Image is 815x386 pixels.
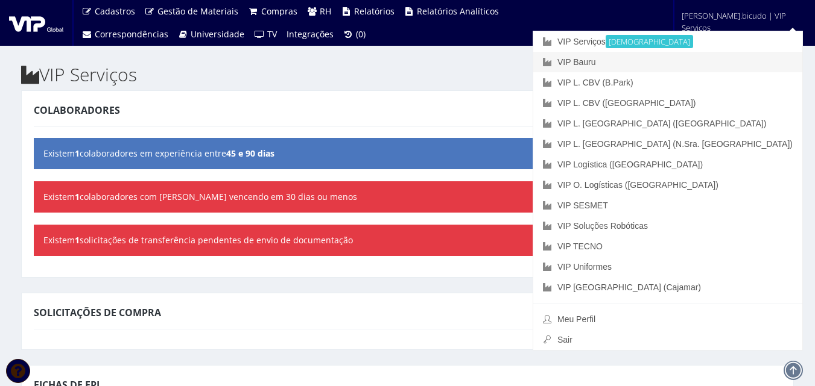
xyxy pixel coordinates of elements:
[34,181,781,213] div: Existem colaboradores com [PERSON_NAME] vencendo em 30 dias ou menos
[34,306,161,319] span: Solicitações de Compra
[533,134,802,154] a: VIP L. [GEOGRAPHIC_DATA] (N.Sra. [GEOGRAPHIC_DATA])
[75,191,80,202] b: 1
[173,23,250,46] a: Universidade
[34,225,781,256] div: Existem solicitações de transferência pendentes de envio de documentação
[533,52,802,72] a: VIP Bauru
[533,154,802,175] a: VIP Logística ([GEOGRAPHIC_DATA])
[606,35,693,48] small: [DEMOGRAPHIC_DATA]
[338,23,371,46] a: (0)
[249,23,282,46] a: TV
[356,28,366,40] span: (0)
[354,5,395,17] span: Relatórios
[261,5,297,17] span: Compras
[533,93,802,113] a: VIP L. CBV ([GEOGRAPHIC_DATA])
[21,64,794,84] h2: VIP Serviços
[75,148,80,159] b: 1
[95,5,135,17] span: Cadastros
[533,216,802,236] a: VIP Soluções Robóticas
[320,5,331,17] span: RH
[34,104,120,117] span: Colaboradores
[533,277,802,297] a: VIP [GEOGRAPHIC_DATA] (Cajamar)
[533,329,802,350] a: Sair
[533,195,802,216] a: VIP SESMET
[9,14,63,32] img: logo
[282,23,338,46] a: Integrações
[157,5,238,17] span: Gestão de Materiais
[533,175,802,195] a: VIP O. Logísticas ([GEOGRAPHIC_DATA])
[682,10,799,34] span: [PERSON_NAME].bicudo | VIP Serviços
[417,5,499,17] span: Relatórios Analíticos
[533,236,802,257] a: VIP TECNO
[533,113,802,134] a: VIP L. [GEOGRAPHIC_DATA] ([GEOGRAPHIC_DATA])
[77,23,173,46] a: Correspondências
[95,28,168,40] span: Correspondências
[267,28,277,40] span: TV
[533,31,802,52] a: VIP Serviços[DEMOGRAPHIC_DATA]
[75,234,80,246] b: 1
[533,309,802,329] a: Meu Perfil
[34,138,781,169] div: Existem colaboradores em experiência entre
[287,28,334,40] span: Integrações
[191,28,244,40] span: Universidade
[226,148,274,159] b: 45 e 90 dias
[533,72,802,93] a: VIP L. CBV (B.Park)
[533,257,802,277] a: VIP Uniformes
